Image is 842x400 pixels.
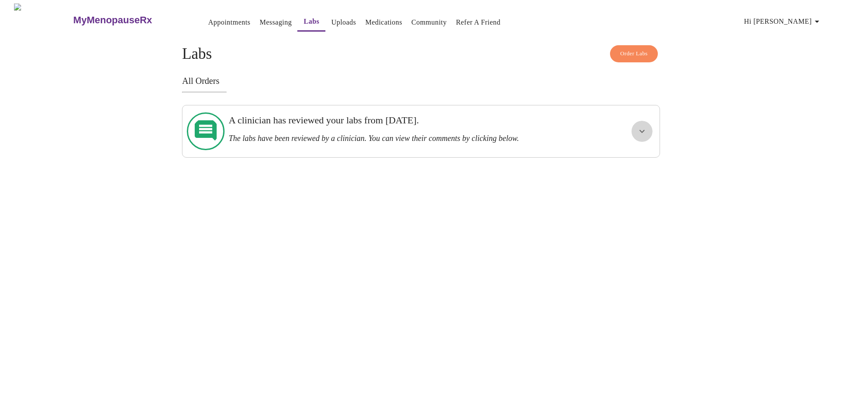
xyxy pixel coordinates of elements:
[205,14,254,31] button: Appointments
[408,14,450,31] button: Community
[228,115,567,126] h3: A clinician has reviewed your labs from [DATE].
[208,16,250,29] a: Appointments
[256,14,295,31] button: Messaging
[631,121,653,142] button: show more
[411,16,447,29] a: Community
[297,13,325,32] button: Labs
[362,14,406,31] button: Medications
[182,45,660,63] h4: Labs
[741,13,826,30] button: Hi [PERSON_NAME]
[304,15,320,28] a: Labs
[72,5,187,36] a: MyMenopauseRx
[182,76,660,86] h3: All Orders
[328,14,360,31] button: Uploads
[73,14,152,26] h3: MyMenopauseRx
[453,14,504,31] button: Refer a Friend
[610,45,658,62] button: Order Labs
[456,16,501,29] a: Refer a Friend
[260,16,292,29] a: Messaging
[14,4,72,36] img: MyMenopauseRx Logo
[744,15,822,28] span: Hi [PERSON_NAME]
[365,16,402,29] a: Medications
[620,49,648,59] span: Order Labs
[228,134,567,143] h3: The labs have been reviewed by a clinician. You can view their comments by clicking below.
[331,16,356,29] a: Uploads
